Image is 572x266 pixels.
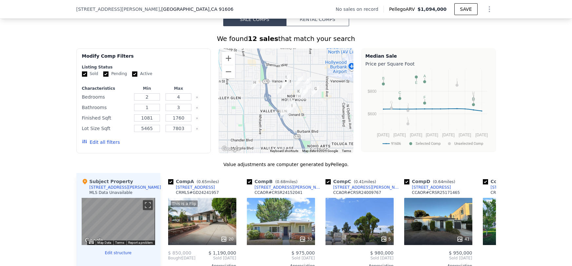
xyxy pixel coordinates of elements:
div: Comp B [247,178,300,185]
div: Street View [82,198,155,245]
div: Finished Sqft [82,113,130,123]
button: Clear [196,127,198,130]
div: Listing Status [82,65,206,70]
button: Keyboard shortcuts [89,241,93,244]
button: Edit structure [82,250,155,256]
div: This is a Flip [171,200,198,207]
span: 0.41 [355,180,364,184]
div: 6101 Simpson Ave [285,97,297,113]
strong: 12 sales [248,35,278,43]
a: [STREET_ADDRESS] [404,185,451,190]
input: Sold [82,71,87,77]
span: 0.65 [198,180,207,184]
div: 11618 Victory Blvd [292,85,305,102]
text: $600 [367,112,376,116]
text: [DATE] [475,133,488,137]
text: H [472,91,475,95]
div: Bathrooms [82,103,130,112]
span: Sold [DATE] [247,256,315,261]
text: [DATE] [442,133,455,137]
span: Map data ©2025 Google [303,149,338,153]
div: CCAOR # CRSR25171465 [412,190,460,195]
text: Selected Comp [416,142,441,146]
div: CCAOR # CRSR24009767 [333,190,381,195]
text: D [472,97,475,101]
label: Sold [82,71,98,77]
span: $ 975,000 [291,250,315,256]
div: Value adjustments are computer generated by Pellego . [76,161,496,168]
text: [DATE] [377,133,389,137]
div: Comp A [168,178,222,185]
svg: A chart. [365,68,492,150]
span: $ 950,000 [449,250,472,256]
div: We found that match your search [76,34,496,43]
text: A [423,74,426,78]
a: [STREET_ADDRESS][PERSON_NAME] [247,185,323,190]
div: [STREET_ADDRESS][PERSON_NAME] [89,185,161,190]
div: CRMLS # SR24217727 [491,190,533,195]
span: 0.68 [277,180,286,184]
div: Modify Comp Filters [82,53,206,65]
span: ( miles) [194,180,222,184]
div: No sales on record [336,6,384,12]
div: Price per Square Foot [365,59,492,68]
button: Rental Comps [286,12,349,26]
div: 6449 Ben Ave [274,81,287,98]
text: I [456,78,457,82]
span: , CA 91606 [209,7,233,12]
div: 6645 Lemp Ave [293,73,306,90]
button: Map Data [98,240,111,245]
text: E [415,81,417,85]
span: ( miles) [430,180,458,184]
div: 11852 Lemay St [280,75,292,91]
div: [STREET_ADDRESS][PERSON_NAME] [333,185,402,190]
span: [STREET_ADDRESS][PERSON_NAME] [76,6,160,12]
div: [STREET_ADDRESS][PERSON_NAME] [255,185,323,190]
div: 6556 Teesdale Ave [249,77,261,93]
div: 6713 Hinds Ave [280,71,293,88]
text: [DATE] [393,133,406,137]
span: 0.64 [434,180,443,184]
button: Clear [196,117,198,120]
a: [STREET_ADDRESS] [483,185,530,190]
div: Min [132,86,161,91]
text: C [398,91,401,95]
text: L [407,116,409,120]
div: Bedrooms [82,92,130,102]
text: B [382,76,384,80]
button: Clear [196,106,198,109]
text: [DATE] [459,133,471,137]
div: Lot Size Sqft [82,124,130,133]
button: Show Options [483,3,496,16]
div: Subject Property [82,178,133,185]
div: 6457 Kraft Ave [301,81,314,97]
span: $ 1,190,000 [208,250,236,256]
text: [DATE] [425,133,438,137]
label: Active [132,71,152,77]
span: $ 980,000 [370,250,393,256]
button: Clear [196,96,198,99]
div: [STREET_ADDRESS] [491,185,530,190]
div: 5 [381,236,391,242]
div: [STREET_ADDRESS] [176,185,215,190]
button: Zoom out [222,65,235,78]
span: , [GEOGRAPHIC_DATA] [160,6,233,12]
div: Median Sale [365,53,492,59]
img: Google [83,237,105,245]
span: Pellego ARV [389,6,418,12]
div: 6427 Klump Ave [309,83,322,99]
text: 91606 [391,142,401,146]
a: Terms (opens in new tab) [342,149,351,153]
span: ( miles) [273,180,300,184]
text: J [407,103,409,107]
text: F [424,95,426,99]
div: Comp E [483,178,536,185]
div: Comp C [325,178,379,185]
span: Sold [DATE] [325,256,394,261]
button: Edit all filters [82,139,120,145]
span: Bought [168,256,182,261]
div: 33 [299,236,312,242]
span: $ 850,000 [168,250,191,256]
span: Sold [DATE] [195,256,236,261]
a: [STREET_ADDRESS][PERSON_NAME] [325,185,402,190]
